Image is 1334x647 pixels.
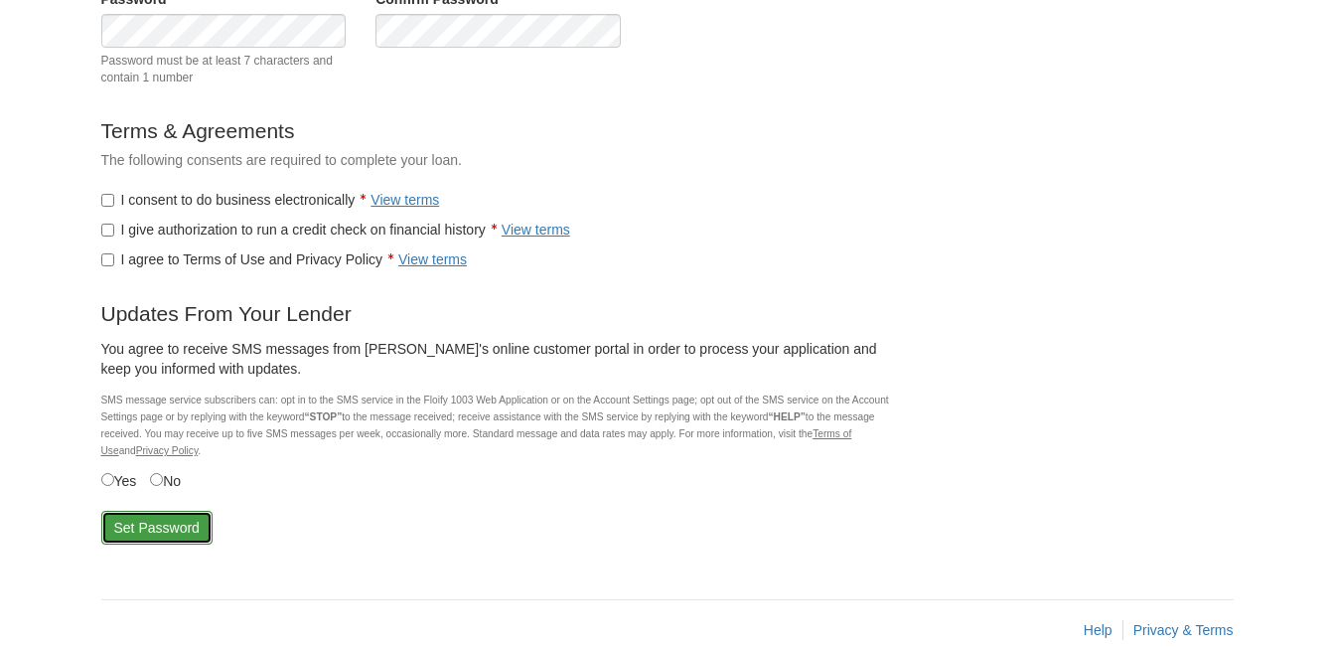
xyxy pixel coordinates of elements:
label: I consent to do business electronically [101,190,440,210]
a: Help [1084,622,1112,638]
input: No [150,473,163,486]
input: Yes [101,473,114,486]
p: Updates From Your Lender [101,299,896,328]
input: I agree to Terms of Use and Privacy PolicyView terms [101,253,114,266]
a: View terms [371,192,439,208]
input: I give authorization to run a credit check on financial historyView terms [101,224,114,237]
b: “HELP” [768,411,805,422]
a: Privacy & Terms [1133,622,1234,638]
a: View terms [502,222,570,238]
label: I agree to Terms of Use and Privacy Policy [101,249,468,269]
a: View terms [398,251,467,267]
p: The following consents are required to complete your loan. [101,150,896,170]
div: You agree to receive SMS messages from [PERSON_NAME]'s online customer portal in order to process... [101,339,896,387]
span: Password must be at least 7 characters and contain 1 number [101,53,347,86]
input: Verify Password [375,14,621,48]
label: No [150,469,181,491]
button: Set Password [101,511,213,545]
a: Privacy Policy [136,445,199,456]
label: Yes [101,469,137,491]
label: I give authorization to run a credit check on financial history [101,220,570,240]
b: “STOP” [305,411,343,422]
p: Terms & Agreements [101,116,896,145]
input: I consent to do business electronicallyView terms [101,194,114,207]
small: SMS message service subscribers can: opt in to the SMS service in the Floify 1003 Web Application... [101,395,889,456]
